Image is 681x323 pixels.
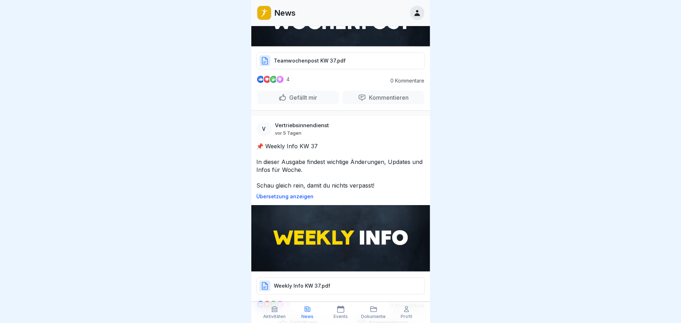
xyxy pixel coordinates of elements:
[401,314,412,319] p: Profil
[256,121,271,136] div: V
[385,78,424,84] p: 0 Kommentare
[274,57,346,64] p: Teamwochenpost KW 37.pdf
[275,130,301,136] p: vor 5 Tagen
[274,8,296,18] p: News
[334,314,348,319] p: Events
[286,76,290,82] p: 4
[256,194,425,199] p: Übersetzung anzeigen
[275,122,329,129] p: Vertriebsinnendienst
[274,282,330,289] p: Weekly Info KW 37.pdf
[301,314,314,319] p: News
[256,142,425,189] p: 📌 Weekly Info KW 37 In dieser Ausgabe findest wichtige Änderungen, Updates und Infos für Woche. S...
[361,314,386,319] p: Dokumente
[256,60,425,68] a: Teamwochenpost KW 37.pdf
[263,314,286,319] p: Aktivitäten
[366,94,409,101] p: Kommentieren
[257,6,271,20] img: oo2rwhh5g6mqyfqxhtbddxvd.png
[251,205,430,272] img: Post Image
[286,94,317,101] p: Gefällt mir
[256,285,425,293] a: Weekly Info KW 37.pdf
